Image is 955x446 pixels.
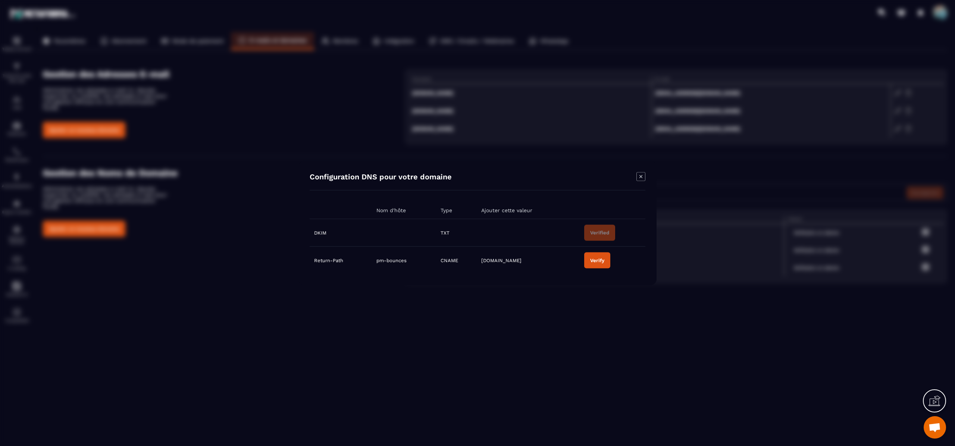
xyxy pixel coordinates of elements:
td: TXT [436,219,477,246]
span: pm-bounces [376,258,407,263]
div: Verified [590,230,609,236]
div: Verify [590,258,604,263]
td: DKIM [310,219,372,246]
h4: Configuration DNS pour votre domaine [310,172,452,183]
button: Verify [584,252,610,268]
span: [DOMAIN_NAME] [481,258,522,263]
th: Nom d'hôte [372,202,436,219]
div: Ouvrir le chat [924,416,946,439]
button: Verified [584,225,615,241]
td: Return-Path [310,246,372,274]
th: Type [436,202,477,219]
th: Ajouter cette valeur [477,202,580,219]
td: CNAME [436,246,477,274]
